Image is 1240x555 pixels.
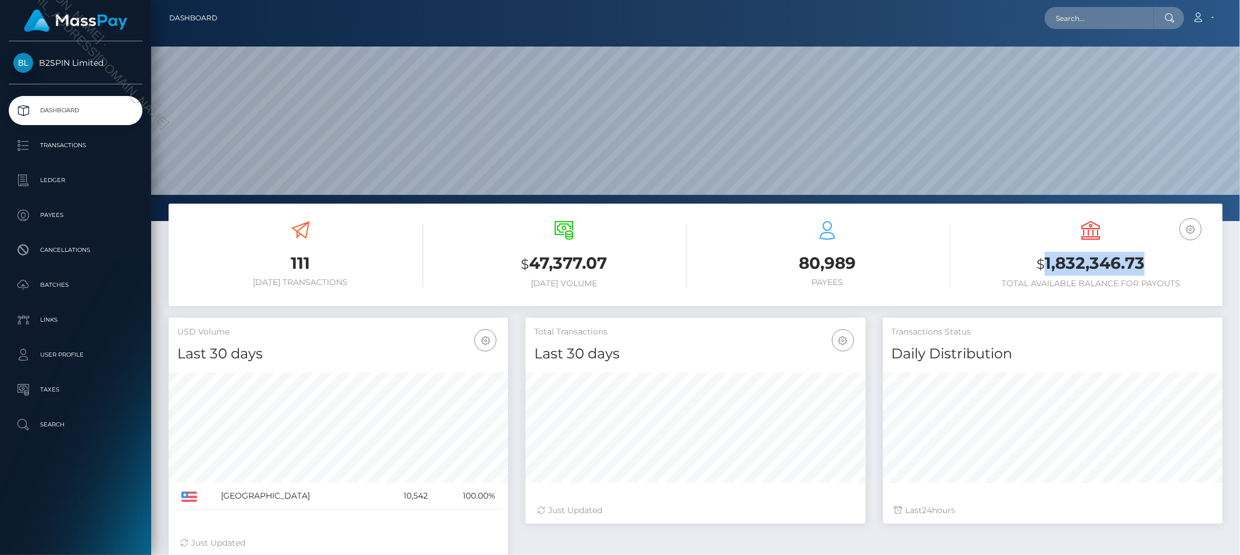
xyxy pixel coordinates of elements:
td: 100.00% [432,483,499,510]
a: Cancellations [9,236,142,265]
div: Just Updated [180,537,496,549]
p: Links [13,311,138,329]
h4: Daily Distribution [892,344,1214,364]
a: Transactions [9,131,142,160]
td: 10,542 [378,483,432,510]
a: User Profile [9,340,142,369]
a: Search [9,410,142,439]
h5: USD Volume [177,326,499,338]
p: Cancellations [13,241,138,259]
h6: [DATE] Volume [441,279,687,289]
p: Search [13,416,138,433]
h4: Last 30 days [534,344,856,364]
small: $ [521,256,529,272]
input: Search... [1045,7,1154,29]
img: B2SPIN Limited [13,53,33,73]
a: Taxes [9,375,142,404]
small: $ [1037,256,1045,272]
p: Transactions [13,137,138,154]
p: Ledger [13,172,138,189]
span: 24 [923,505,932,515]
p: Payees [13,207,138,224]
a: Links [9,305,142,335]
div: Last hours [895,504,1211,517]
h3: 111 [177,252,423,275]
p: Dashboard [13,102,138,119]
h6: Total Available Balance for Payouts [968,279,1214,289]
img: MassPay Logo [24,9,127,32]
a: Ledger [9,166,142,195]
a: Batches [9,271,142,300]
a: Dashboard [9,96,142,125]
h5: Total Transactions [534,326,856,338]
p: User Profile [13,346,138,364]
a: Dashboard [169,6,217,30]
p: Taxes [13,381,138,399]
h5: Transactions Status [892,326,1214,338]
h6: [DATE] Transactions [177,277,423,287]
a: Payees [9,201,142,230]
h3: 47,377.07 [441,252,687,276]
span: B2SPIN Limited [9,58,142,68]
p: Batches [13,276,138,294]
h6: Payees [705,277,950,287]
img: US.png [181,492,197,502]
h3: 1,832,346.73 [968,252,1214,276]
h4: Last 30 days [177,344,499,364]
td: [GEOGRAPHIC_DATA] [217,483,378,510]
h3: 80,989 [705,252,950,275]
div: Just Updated [537,504,853,517]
